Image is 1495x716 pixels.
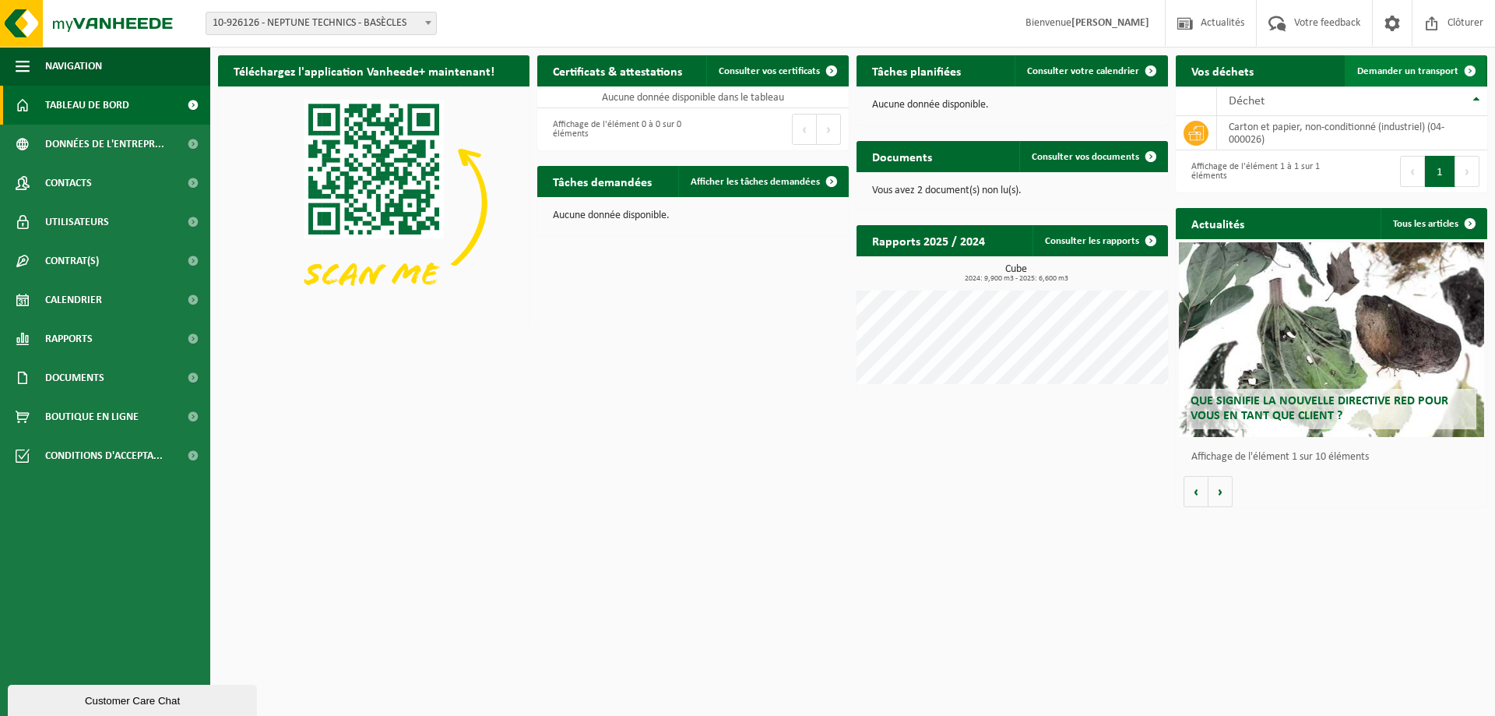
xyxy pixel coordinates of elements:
button: Volgende [1208,476,1233,507]
h2: Actualités [1176,208,1260,238]
span: Données de l'entrepr... [45,125,164,164]
a: Consulter vos documents [1019,141,1166,172]
span: Afficher les tâches demandées [691,177,820,187]
p: Vous avez 2 document(s) non lu(s). [872,185,1152,196]
h2: Tâches planifiées [857,55,976,86]
h2: Tâches demandées [537,166,667,196]
span: Déchet [1229,95,1265,108]
h3: Cube [864,264,1168,283]
span: 10-926126 - NEPTUNE TECHNICS - BASÈCLES [206,12,436,34]
span: Documents [45,358,104,397]
button: Vorige [1184,476,1208,507]
span: Contrat(s) [45,242,99,280]
td: Aucune donnée disponible dans le tableau [537,86,849,108]
p: Aucune donnée disponible. [872,100,1152,111]
td: carton et papier, non-conditionné (industriel) (04-000026) [1217,116,1487,150]
a: Tous les articles [1381,208,1486,239]
span: 2024: 9,900 m3 - 2025: 6,600 m3 [864,275,1168,283]
a: Consulter les rapports [1032,225,1166,256]
h2: Certificats & attestations [537,55,698,86]
span: Boutique en ligne [45,397,139,436]
strong: [PERSON_NAME] [1071,17,1149,29]
img: Download de VHEPlus App [218,86,529,320]
span: Conditions d'accepta... [45,436,163,475]
span: Navigation [45,47,102,86]
span: Tableau de bord [45,86,129,125]
iframe: chat widget [8,682,260,716]
span: Calendrier [45,280,102,319]
span: 10-926126 - NEPTUNE TECHNICS - BASÈCLES [206,12,437,35]
span: Utilisateurs [45,203,109,242]
a: Consulter vos certificats [706,55,847,86]
span: Consulter votre calendrier [1027,66,1139,76]
span: Consulter vos certificats [719,66,820,76]
a: Que signifie la nouvelle directive RED pour vous en tant que client ? [1179,242,1484,437]
button: 1 [1425,156,1455,187]
h2: Rapports 2025 / 2024 [857,225,1001,256]
button: Previous [792,114,817,145]
h2: Documents [857,141,948,171]
a: Afficher les tâches demandées [678,166,847,197]
button: Next [817,114,841,145]
span: Consulter vos documents [1032,152,1139,162]
h2: Téléchargez l'application Vanheede+ maintenant! [218,55,510,86]
p: Affichage de l'élément 1 sur 10 éléments [1191,452,1479,463]
button: Previous [1400,156,1425,187]
a: Demander un transport [1345,55,1486,86]
h2: Vos déchets [1176,55,1269,86]
span: Contacts [45,164,92,203]
span: Demander un transport [1357,66,1458,76]
p: Aucune donnée disponible. [553,210,833,221]
span: Rapports [45,319,93,358]
a: Consulter votre calendrier [1015,55,1166,86]
button: Next [1455,156,1479,187]
div: Affichage de l'élément 0 à 0 sur 0 éléments [545,112,685,146]
div: Affichage de l'élément 1 à 1 sur 1 éléments [1184,154,1324,189]
span: Que signifie la nouvelle directive RED pour vous en tant que client ? [1191,395,1448,422]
